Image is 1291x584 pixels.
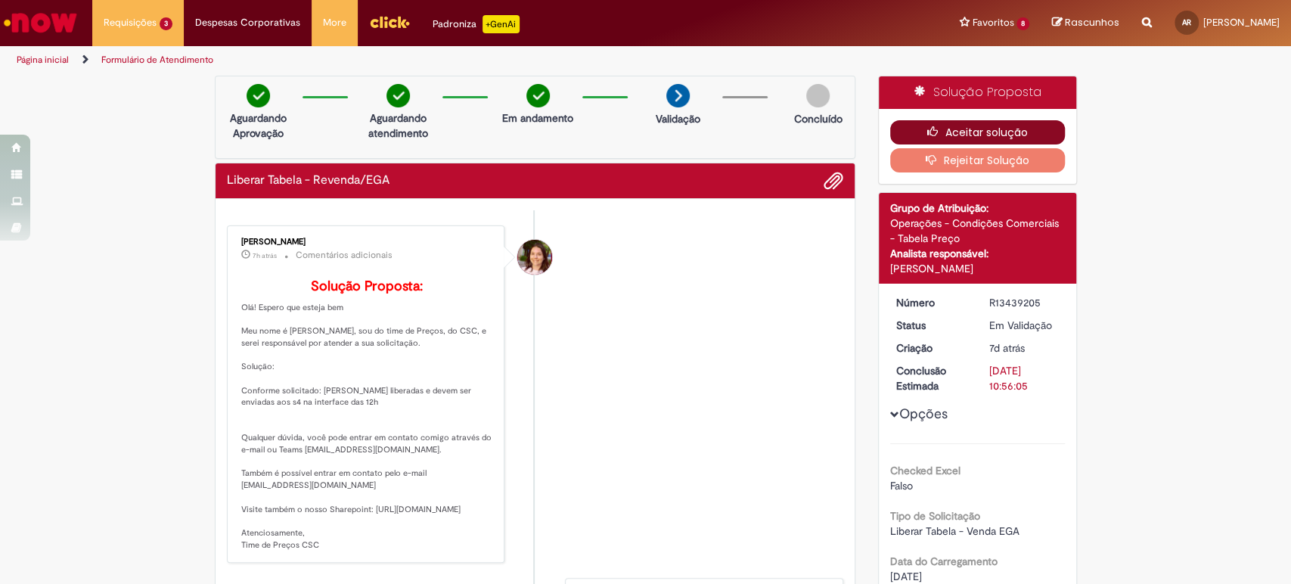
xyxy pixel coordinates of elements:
span: Favoritos [972,15,1013,30]
time: 28/08/2025 09:44:29 [253,251,277,260]
p: Em andamento [502,110,573,126]
div: [PERSON_NAME] [241,238,493,247]
span: 8 [1016,17,1029,30]
span: Requisições [104,15,157,30]
button: Aceitar solução [890,120,1065,144]
small: Comentários adicionais [296,249,393,262]
img: check-circle-green.png [526,84,550,107]
img: img-circle-grey.png [806,84,830,107]
img: arrow-next.png [666,84,690,107]
span: Falso [890,479,913,492]
b: Checked Excel [890,464,960,477]
span: 7h atrás [253,251,277,260]
dt: Número [885,295,978,310]
a: Formulário de Atendimento [101,54,213,66]
div: Camila Maria Margutti [517,240,552,275]
div: R13439205 [989,295,1060,310]
span: More [323,15,346,30]
h2: Liberar Tabela - Revenda/EGA Histórico de tíquete [227,174,389,188]
dt: Conclusão Estimada [885,363,978,393]
p: Olá! Espero que esteja bem Meu nome é [PERSON_NAME], sou do time de Preços, do CSC, e serei respo... [241,279,493,551]
div: Padroniza [433,15,520,33]
p: +GenAi [483,15,520,33]
span: Liberar Tabela - Venda EGA [890,524,1019,538]
div: Grupo de Atribuição: [890,200,1065,216]
b: Data do Carregamento [890,554,998,568]
p: Concluído [793,111,842,126]
dt: Criação [885,340,978,356]
p: Aguardando atendimento [362,110,435,141]
div: [DATE] 10:56:05 [989,363,1060,393]
a: Página inicial [17,54,69,66]
p: Aguardando Aprovação [222,110,295,141]
span: Despesas Corporativas [195,15,300,30]
button: Rejeitar Solução [890,148,1065,172]
img: click_logo_yellow_360x200.png [369,11,410,33]
div: Em Validação [989,318,1060,333]
p: Validação [656,111,700,126]
b: Solução Proposta: [311,278,423,295]
img: check-circle-green.png [247,84,270,107]
div: 22/08/2025 10:55:54 [989,340,1060,356]
div: Operações - Condições Comerciais - Tabela Preço [890,216,1065,246]
a: Rascunhos [1052,16,1119,30]
span: [DATE] [890,570,922,583]
span: Rascunhos [1065,15,1119,30]
span: 7d atrás [989,341,1025,355]
span: [PERSON_NAME] [1203,16,1280,29]
b: Tipo de Solicitação [890,509,980,523]
img: ServiceNow [2,8,79,38]
button: Adicionar anexos [824,171,843,191]
div: Analista responsável: [890,246,1065,261]
ul: Trilhas de página [11,46,849,74]
div: [PERSON_NAME] [890,261,1065,276]
span: 3 [160,17,172,30]
span: AR [1182,17,1191,27]
img: check-circle-green.png [386,84,410,107]
div: Solução Proposta [879,76,1076,109]
dt: Status [885,318,978,333]
time: 22/08/2025 10:55:54 [989,341,1025,355]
